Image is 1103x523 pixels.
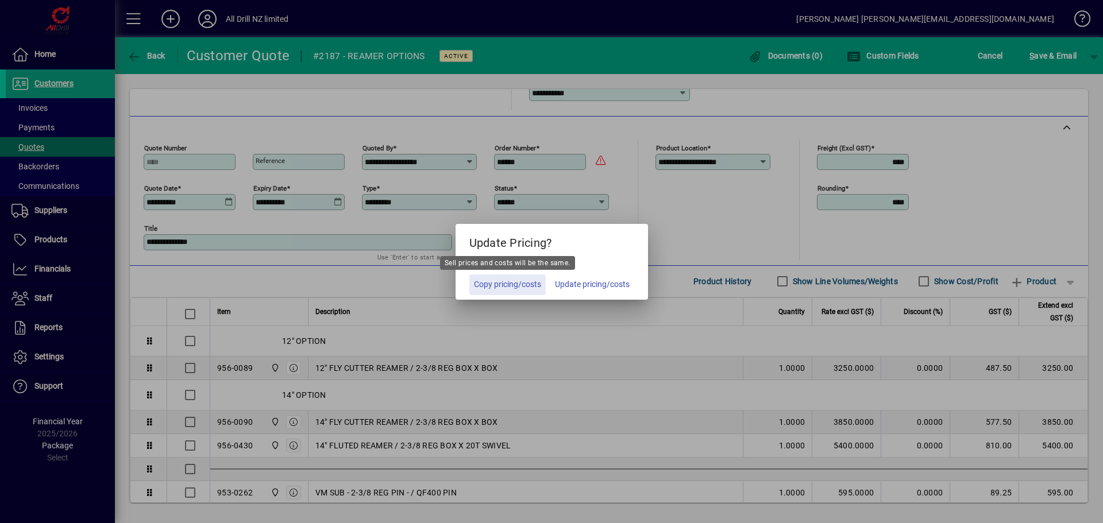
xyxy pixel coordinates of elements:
span: Update pricing/costs [555,278,630,290]
h5: Update Pricing? [456,224,648,257]
button: Update pricing/costs [550,274,634,295]
button: Copy pricing/costs [469,274,546,295]
div: Sell prices and costs will be the same. [440,256,575,270]
span: Copy pricing/costs [474,278,541,290]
